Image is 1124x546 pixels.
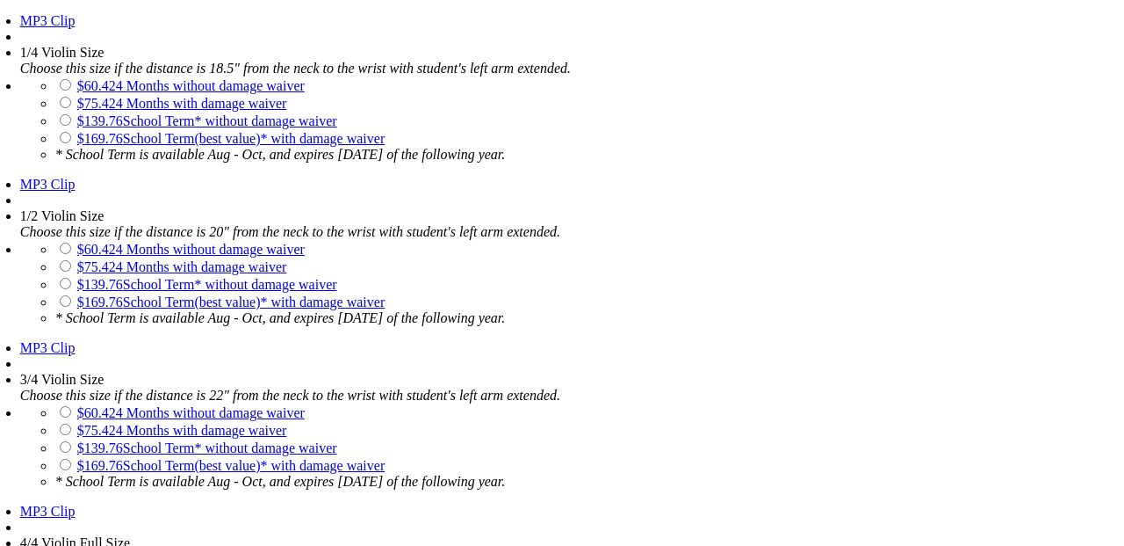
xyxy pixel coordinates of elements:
[77,458,123,473] span: $169.76
[77,131,385,146] a: $169.76School Term(best value)* with damage waiver
[77,423,287,438] a: $75.424 Months with damage waiver
[77,242,305,257] a: $60.424 Months without damage waiver
[77,405,305,420] a: $60.424 Months without damage waiver
[77,295,123,309] span: $169.76
[77,440,337,455] a: $139.76School Term* without damage waiver
[55,474,506,489] em: * School Term is available Aug - Oct, and expires [DATE] of the following year.
[20,340,76,355] a: MP3 Clip
[77,131,123,146] span: $169.76
[77,458,385,473] a: $169.76School Term(best value)* with damage waiver
[77,277,337,292] a: $139.76School Term* without damage waiver
[20,224,560,239] em: Choose this size if the distance is 20" from the neck to the wrist with student's left arm extended.
[77,295,385,309] a: $169.76School Term(best value)* with damage waiver
[77,405,116,420] span: $60.42
[77,423,116,438] span: $75.42
[20,208,1054,224] div: 1/2 Violin Size
[20,13,76,28] a: MP3 Clip
[20,45,1054,61] div: 1/4 Violin Size
[20,388,560,403] em: Choose this size if the distance is 22" from the neck to the wrist with student's left arm extended.
[20,372,1054,388] div: 3/4 Violin Size
[77,78,305,93] a: $60.424 Months without damage waiver
[77,78,116,93] span: $60.42
[77,113,337,128] a: $139.76School Term* without damage waiver
[20,61,571,76] em: Choose this size if the distance is 18.5" from the neck to the wrist with student's left arm exte...
[77,259,287,274] a: $75.424 Months with damage waiver
[77,113,123,128] span: $139.76
[77,96,116,111] span: $75.42
[55,147,506,162] em: * School Term is available Aug - Oct, and expires [DATE] of the following year.
[77,440,123,455] span: $139.76
[20,504,76,519] a: MP3 Clip
[77,259,116,274] span: $75.42
[77,242,116,257] span: $60.42
[77,96,287,111] a: $75.424 Months with damage waiver
[55,310,506,325] em: * School Term is available Aug - Oct, and expires [DATE] of the following year.
[20,177,76,192] a: MP3 Clip
[77,277,123,292] span: $139.76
